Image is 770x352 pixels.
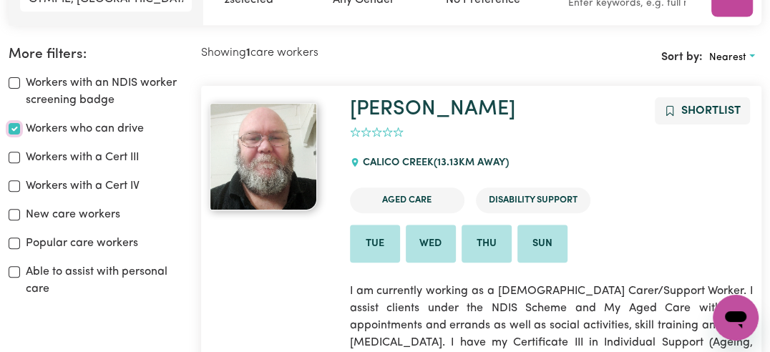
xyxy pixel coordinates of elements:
[703,47,761,69] button: Sort search results
[210,103,317,210] img: View Sean's profile
[201,47,482,60] h2: Showing care workers
[406,225,456,263] li: Available on Wed
[26,235,138,252] label: Popular care workers
[26,74,184,109] label: Workers with an NDIS worker screening badge
[655,97,750,124] button: Add to shortlist
[434,157,509,168] span: ( 13.13 km away)
[709,52,746,63] span: Nearest
[26,263,184,298] label: Able to assist with personal care
[26,120,144,137] label: Workers who can drive
[26,149,139,166] label: Workers with a Cert III
[350,225,400,263] li: Available on Tue
[350,144,517,182] div: CALICO CREEK
[476,187,590,212] li: Disability Support
[26,177,140,195] label: Workers with a Cert IV
[350,99,515,119] a: [PERSON_NAME]
[26,206,120,223] label: New care workers
[246,47,250,59] b: 1
[9,47,184,63] h2: More filters:
[210,103,333,210] a: Sean
[681,105,741,117] span: Shortlist
[661,52,703,63] span: Sort by:
[713,295,759,341] iframe: Button to launch messaging window
[350,187,464,212] li: Aged Care
[517,225,567,263] li: Available on Sun
[462,225,512,263] li: Available on Thu
[350,124,404,141] div: add rating by typing an integer from 0 to 5 or pressing arrow keys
